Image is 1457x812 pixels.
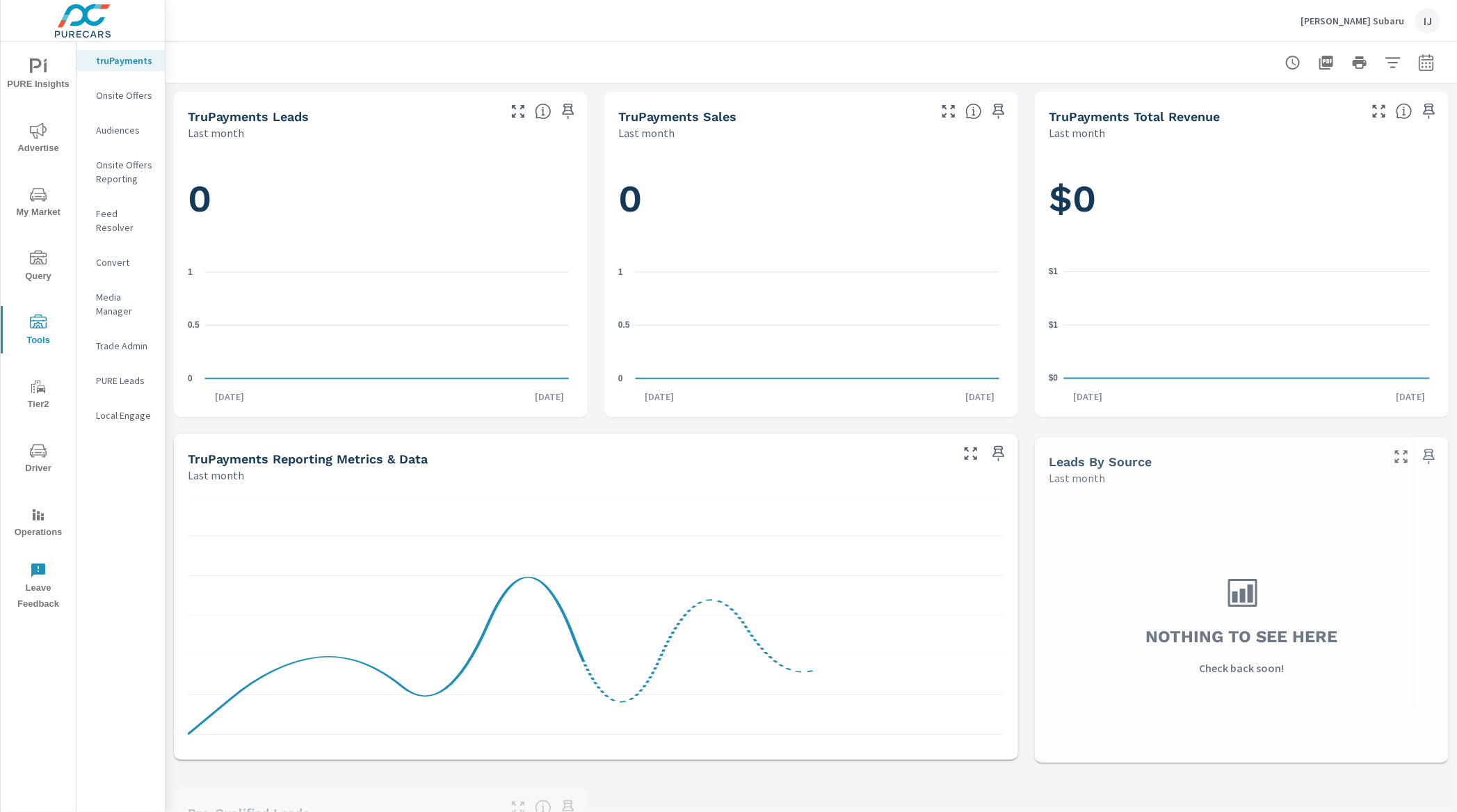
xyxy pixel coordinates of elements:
div: Convert [77,252,165,273]
text: 0 [618,374,623,383]
p: Last month [188,125,244,141]
span: Save this to your personalized report [557,100,579,122]
span: Operations [5,507,72,541]
button: Make Fullscreen [937,100,960,122]
div: truPayments [77,50,165,71]
p: [DATE] [1386,390,1435,404]
button: Print Report [1346,49,1374,77]
button: Select Date Range [1412,49,1440,77]
div: IJ [1415,8,1440,33]
p: Media Manager [96,290,154,318]
text: 1 [188,267,193,277]
h3: Nothing to see here [1146,625,1338,648]
p: Convert [96,255,154,269]
h1: $0 [1049,175,1435,223]
text: 0.5 [618,320,630,330]
span: Save this to your personalized report [988,100,1010,122]
span: Driver [5,443,72,477]
h1: 0 [618,175,1004,223]
button: Make Fullscreen [1368,100,1390,122]
p: Onsite Offers Reporting [96,158,154,186]
div: Trade Admin [77,335,165,356]
span: Tier2 [5,379,72,413]
span: Save this to your personalized report [1418,100,1440,122]
p: [DATE] [525,390,574,404]
span: PURE Insights [5,58,72,93]
p: Check back soon! [1200,660,1285,676]
button: Make Fullscreen [960,443,982,465]
p: Trade Admin [96,339,154,353]
p: [DATE] [956,390,1004,404]
span: The number of truPayments leads. [535,103,552,120]
p: Last month [1049,470,1105,486]
span: Save this to your personalized report [988,443,1010,465]
h5: truPayments Sales [618,109,736,124]
span: Tools [5,315,72,349]
span: Advertise [5,122,72,157]
div: Onsite Offers [77,85,165,106]
div: Media Manager [77,287,165,321]
div: Onsite Offers Reporting [77,154,165,189]
h5: truPayments Reporting Metrics & Data [188,452,428,466]
p: Feed Resolver [96,207,154,234]
div: Local Engage [77,405,165,426]
button: Apply Filters [1379,49,1407,77]
text: 0 [188,374,193,383]
button: Make Fullscreen [1390,445,1412,468]
h1: 0 [188,175,574,223]
div: Audiences [77,120,165,141]
button: Make Fullscreen [507,100,529,122]
button: "Export Report to PDF" [1312,49,1340,77]
p: [DATE] [636,390,684,404]
text: 1 [618,267,623,277]
span: Query [5,250,72,285]
h5: truPayments Leads [188,109,309,124]
p: Local Engage [96,408,154,422]
text: $0 [1049,373,1058,383]
p: Last month [618,125,675,141]
text: $1 [1049,320,1058,330]
p: Last month [1049,125,1105,141]
span: Leave Feedback [5,562,72,612]
text: 0.5 [188,320,200,330]
p: PURE Leads [96,374,154,388]
p: [PERSON_NAME] Subaru [1301,15,1404,27]
div: PURE Leads [77,370,165,391]
p: Last month [188,467,244,484]
div: nav menu [1,42,76,618]
span: Total revenue from sales matched to a truPayments lead. [Source: This data is sourced from the de... [1396,103,1412,120]
p: Audiences [96,123,154,137]
p: [DATE] [205,390,254,404]
span: My Market [5,186,72,221]
span: Save this to your personalized report [1418,445,1440,468]
h5: truPayments Total Revenue [1049,109,1220,124]
span: Number of sales matched to a truPayments lead. [Source: This data is sourced from the dealer's DM... [965,103,982,120]
text: $1 [1049,266,1058,276]
p: Onsite Offers [96,88,154,102]
h5: Leads By Source [1049,454,1152,469]
p: [DATE] [1064,390,1113,404]
p: truPayments [96,54,154,67]
div: Feed Resolver [77,203,165,238]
